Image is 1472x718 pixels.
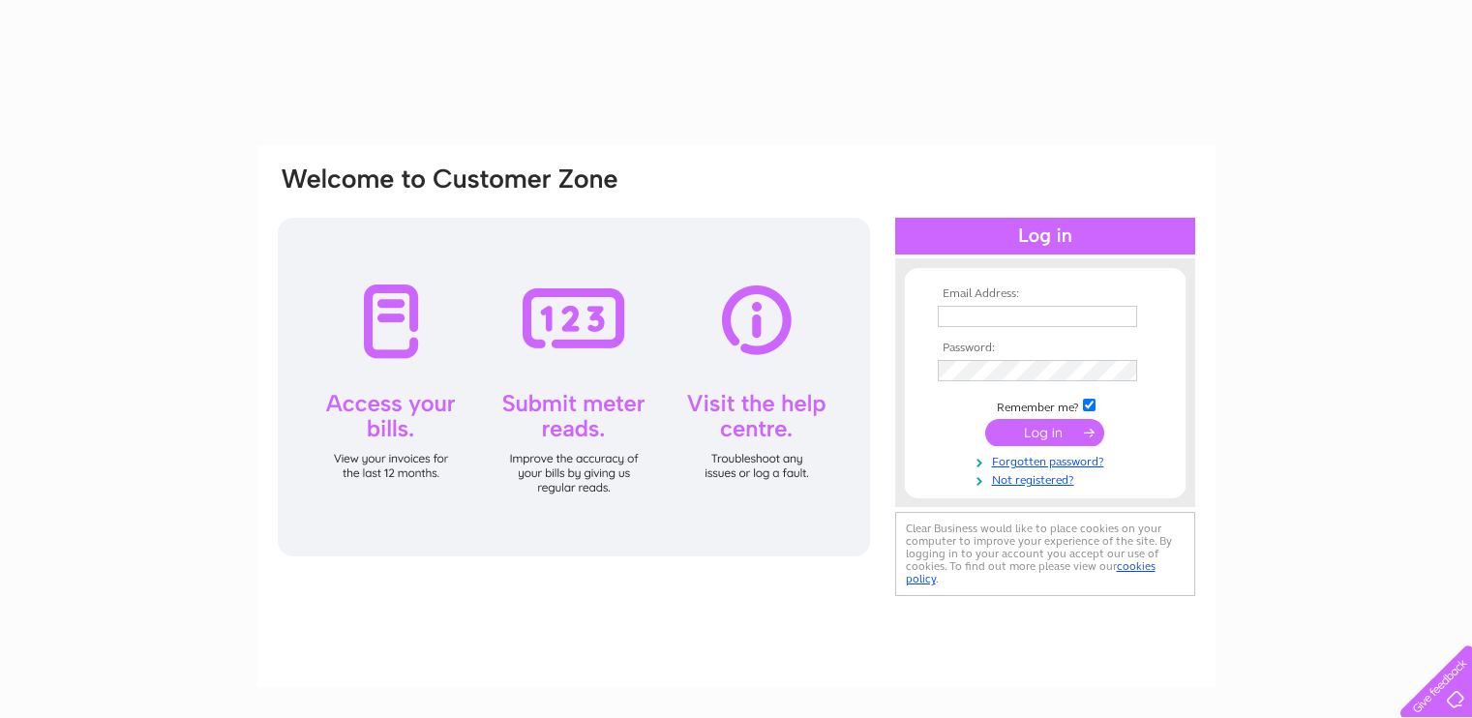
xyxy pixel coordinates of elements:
[933,287,1157,301] th: Email Address:
[895,512,1195,596] div: Clear Business would like to place cookies on your computer to improve your experience of the sit...
[985,419,1104,446] input: Submit
[933,396,1157,415] td: Remember me?
[933,342,1157,355] th: Password:
[906,559,1156,585] a: cookies policy
[938,469,1157,488] a: Not registered?
[938,451,1157,469] a: Forgotten password?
